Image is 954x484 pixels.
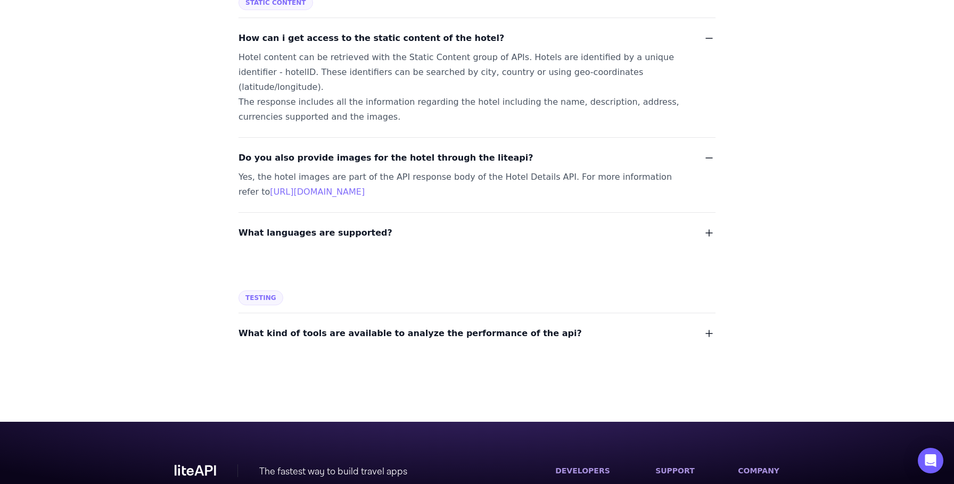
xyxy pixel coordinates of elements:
[238,326,715,341] button: What kind of tools are available to analyze the performance of the api?
[655,466,695,475] label: SUPPORT
[238,31,715,46] button: How can i get access to the static content of the hotel?
[918,448,943,473] div: Open Intercom Messenger
[738,466,779,475] label: COMPANY
[238,170,690,199] div: Yes, the hotel images are part of the API response body of the Hotel Details API. For more inform...
[270,187,365,197] a: [URL][DOMAIN_NAME]
[238,151,533,165] span: Do you also provide images for the hotel through the liteapi?
[238,31,504,46] span: How can i get access to the static content of the hotel?
[238,326,582,341] span: What kind of tools are available to analyze the performance of the api?
[259,464,407,479] div: The fastest way to build travel apps
[555,466,610,475] label: DEVELOPERS
[238,226,715,240] button: What languages are supported?
[238,151,715,165] button: Do you also provide images for the hotel through the liteapi?
[238,290,283,305] span: Testing
[238,50,690,124] div: Hotel content can be retrieved with the Static Content group of APIs. Hotels are identified by a ...
[238,226,392,240] span: What languages are supported?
